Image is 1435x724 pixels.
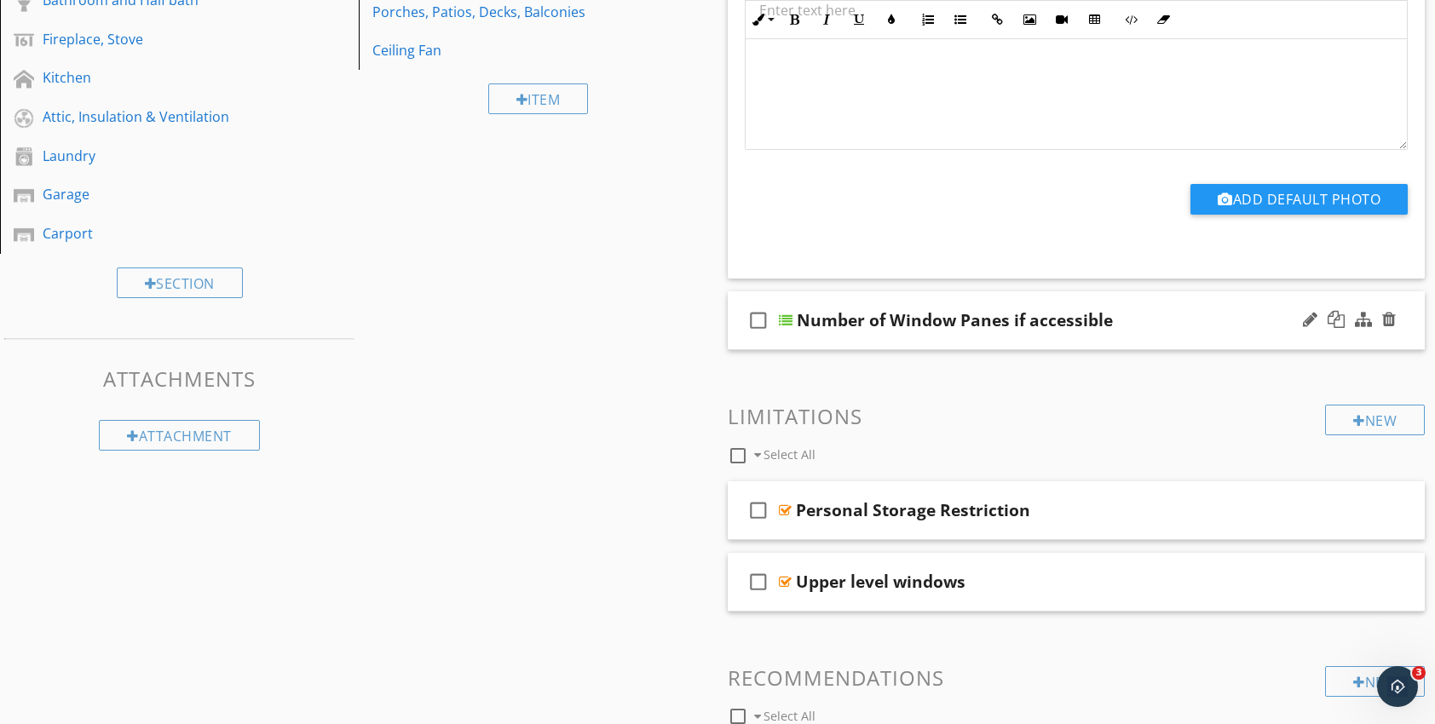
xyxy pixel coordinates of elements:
button: Italic (Ctrl+I) [810,3,843,36]
div: Attachment [99,420,260,451]
div: Garage [43,184,278,204]
div: Section [117,267,243,298]
i: check_box_outline_blank [745,561,772,602]
h3: Recommendations [728,666,1425,689]
span: Select All [764,446,815,463]
div: Attic, Insulation & Ventilation [43,106,278,127]
div: Ceiling Fan [372,40,645,60]
div: Laundry [43,146,278,166]
i: check_box_outline_blank [745,300,772,341]
button: Clear Formatting [1147,3,1179,36]
button: Bold (Ctrl+B) [778,3,810,36]
div: Number of Window Panes if accessible [797,310,1113,330]
div: New [1325,666,1425,697]
div: Kitchen [43,67,278,88]
button: Add Default Photo [1190,184,1408,215]
iframe: Intercom live chat [1377,666,1418,707]
div: Personal Storage Restriction [796,500,1030,520]
div: Porches, Patios, Decks, Balconies [372,2,645,22]
span: 3 [1412,666,1426,680]
div: Carport [43,223,278,244]
h3: Limitations [728,405,1425,428]
div: Upper level windows [796,572,965,592]
span: Select All [764,708,815,724]
button: Code View [1115,3,1147,36]
div: Fireplace, Stove [43,29,278,49]
div: Item [488,83,589,114]
button: Inline Style [746,3,778,36]
i: check_box_outline_blank [745,490,772,531]
div: New [1325,405,1425,435]
button: Insert Table [1078,3,1110,36]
